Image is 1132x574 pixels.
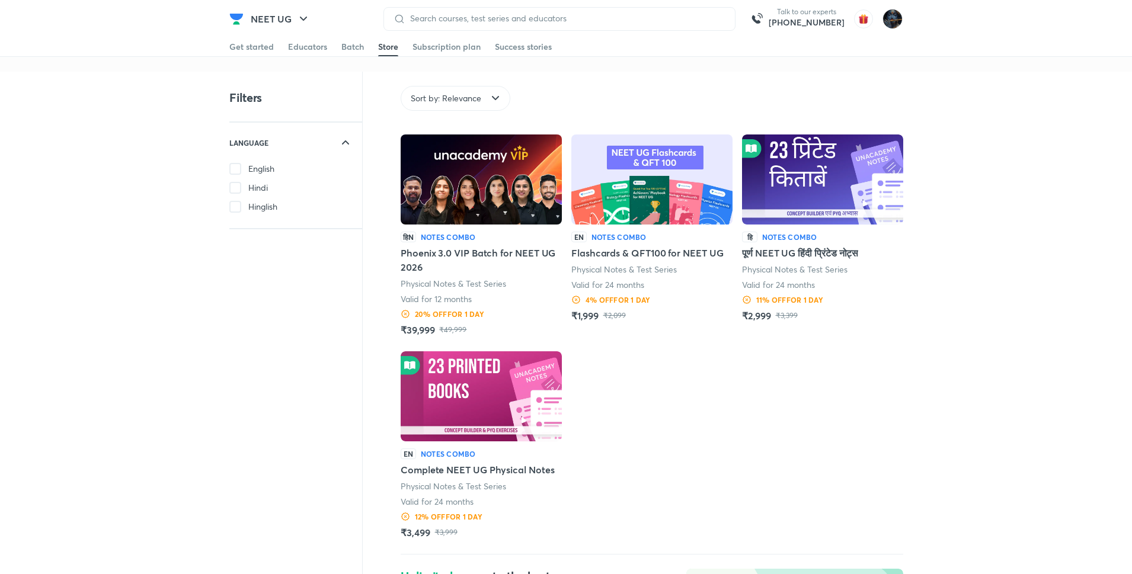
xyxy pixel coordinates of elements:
div: Get started [229,41,274,53]
h5: ₹39,999 [401,323,434,337]
a: [PHONE_NUMBER] [769,17,845,28]
p: ₹3,999 [435,528,458,537]
p: Physical Notes & Test Series [571,264,677,275]
span: Hinglish [248,201,277,213]
p: Talk to our experts [769,7,845,17]
p: Physical Notes & Test Series [401,278,507,290]
p: Physical Notes & Test Series [742,264,848,275]
h5: Flashcards & QFT100 for NEET UG [571,246,724,260]
img: Batch Thumbnail [401,134,562,225]
p: हि [742,232,757,242]
img: avatar [854,9,873,28]
img: Company Logo [229,12,244,26]
h6: 12 % OFF for 1 DAY [415,511,482,522]
img: Discount Logo [742,295,752,304]
h6: 4 % OFF for 1 DAY [586,294,651,305]
h6: Notes Combo [421,232,476,242]
h5: ₹3,499 [401,525,430,540]
p: ₹3,399 [776,311,798,320]
h6: 11 % OFF for 1 DAY [756,294,823,305]
h6: Notes Combo [591,232,647,242]
a: Success stories [495,37,552,56]
div: Subscription plan [412,41,481,53]
h6: LANGUAGE [229,137,268,149]
p: हिN [401,232,416,242]
button: NEET UG [244,7,318,31]
h5: Complete NEET UG Physical Notes [401,463,555,477]
h4: Filters [229,90,262,105]
div: Educators [288,41,327,53]
img: Batch Thumbnail [571,134,733,225]
p: Valid for 24 months [401,496,474,508]
img: call-us [745,7,769,31]
div: Batch [341,41,364,53]
img: Discount Logo [401,309,410,319]
input: Search courses, test series and educators [405,14,725,23]
span: English [248,163,274,175]
p: Valid for 12 months [401,293,472,305]
img: Purnima Sharma [882,9,903,29]
h5: ₹2,999 [742,309,771,323]
p: ₹49,999 [439,325,466,335]
p: EN [401,448,416,459]
p: EN [571,232,587,242]
span: Sort by: Relevance [411,92,481,104]
h5: ₹1,999 [571,309,599,323]
p: Valid for 24 months [571,279,644,291]
img: Batch Thumbnail [401,351,562,441]
div: Success stories [495,41,552,53]
a: Get started [229,37,274,56]
p: ₹2,099 [603,311,626,320]
div: Store [378,41,398,53]
span: Hindi [248,182,268,194]
img: Discount Logo [401,512,410,521]
p: Valid for 24 months [742,279,815,291]
a: Batch [341,37,364,56]
p: Physical Notes & Test Series [401,480,507,492]
h5: पूर्ण NEET UG हिंदी प्रिंटेड नोट्स [742,246,858,260]
img: Discount Logo [571,295,581,304]
h6: Notes Combo [421,448,476,459]
img: Batch Thumbnail [742,134,903,225]
a: Educators [288,37,327,56]
a: Subscription plan [412,37,481,56]
a: Store [378,37,398,56]
h6: Notes Combo [762,232,817,242]
h6: 20 % OFF for 1 DAY [415,309,484,319]
h5: Phoenix 3.0 VIP Batch for NEET UG 2026 [401,246,562,274]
